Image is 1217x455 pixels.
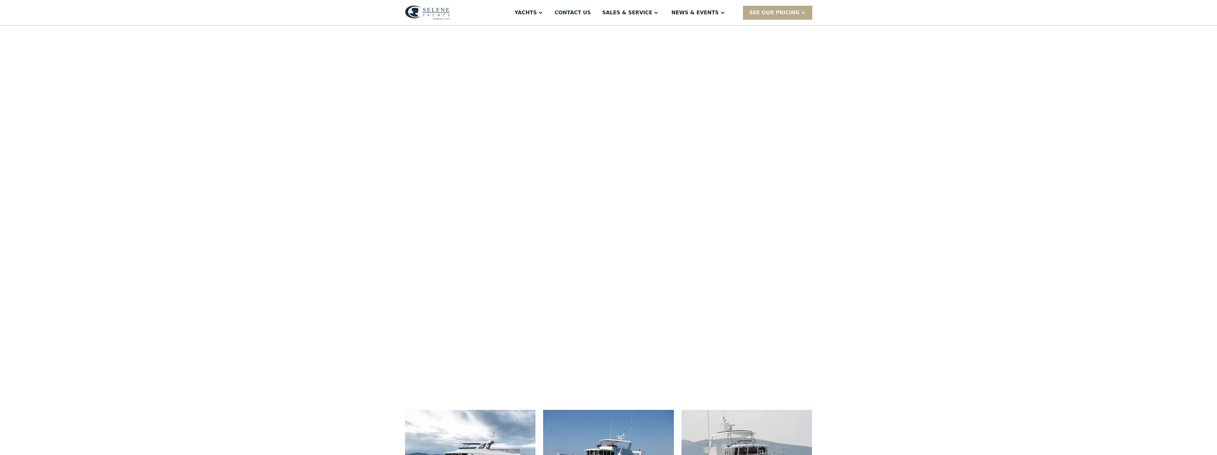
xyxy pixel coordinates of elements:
div: Contact US [555,9,591,17]
div: News & EVENTS [671,9,719,17]
div: SEE Our Pricing [749,9,800,17]
div: SEE Our Pricing [743,6,812,19]
div: Yachts [514,9,537,17]
div: Sales & Service [602,9,652,17]
img: logo [405,5,450,20]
